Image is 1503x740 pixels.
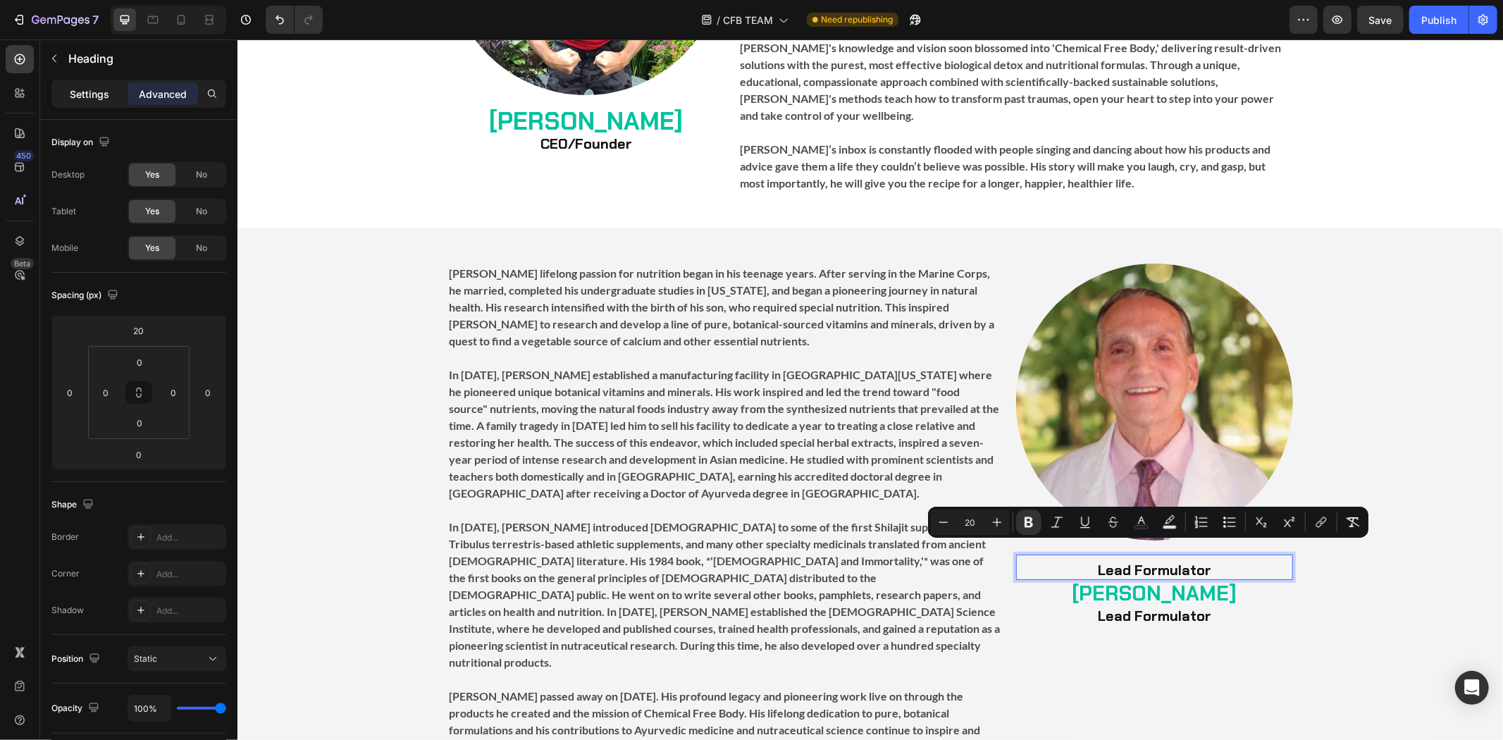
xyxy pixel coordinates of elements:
div: Beta [11,258,34,269]
strong: [PERSON_NAME] [834,541,999,567]
span: Save [1369,14,1392,26]
div: Undo/Redo [266,6,323,34]
strong: [PERSON_NAME] passed away on [DATE]. His profound legacy and pioneering work live on through the ... [211,650,743,714]
input: 0 [59,382,80,403]
span: Yes [145,242,159,254]
span: Need republishing [821,13,893,26]
div: Position [51,650,103,669]
input: 0px [95,382,116,403]
div: Opacity [51,699,102,718]
img: gempages_502151060622672926-3f525564-2525-4b58-af45-2475ea31d8ac.jpg [779,224,1056,501]
strong: [PERSON_NAME] [252,66,445,98]
span: No [196,242,207,254]
div: Add... [156,605,223,617]
h2: Rich Text Editor. Editing area: main [779,515,1056,541]
div: Add... [156,568,223,581]
div: Mobile [51,242,78,254]
button: Save [1357,6,1404,34]
span: / [717,13,720,27]
strong: [PERSON_NAME] lifelong passion for nutrition began in his teenage years. After serving in the Mar... [211,227,757,308]
strong: Lead Formulator [860,567,974,586]
input: Auto [128,696,171,721]
div: Add... [156,531,223,544]
strong: [PERSON_NAME]’s inbox is constantly flooded with people singing and dancing about how his product... [502,103,1033,150]
p: ⁠⁠⁠⁠⁠⁠⁠ [780,542,1054,585]
strong: Lead Formulator [860,522,974,540]
button: Static [128,646,226,672]
strong: In [DATE], [PERSON_NAME] introduced [DEMOGRAPHIC_DATA] to some of the first Shilajit supplements,... [211,481,762,629]
div: 450 [13,150,34,161]
span: No [196,168,207,181]
p: Heading [68,50,221,67]
div: Rich Text Editor. Editing area: main [210,224,765,717]
input: 0px [163,382,184,403]
p: Advanced [139,87,187,101]
strong: CEO/Founder [303,95,395,113]
div: Spacing (px) [51,286,121,305]
div: Shadow [51,604,84,617]
strong: [PERSON_NAME]'s knowledge and vision soon blossomed into 'Chemical Free Body,' delivering result-... [502,1,1044,82]
div: Border [51,531,79,543]
span: No [196,205,207,218]
input: 0 [197,382,218,403]
button: Publish [1409,6,1468,34]
span: Yes [145,168,159,181]
div: Corner [51,567,80,580]
span: Static [134,653,157,664]
div: Shape [51,495,97,514]
button: 7 [6,6,105,34]
span: CFB TEAM [723,13,773,27]
div: Desktop [51,168,85,181]
p: 7 [92,11,99,28]
div: Display on [51,133,113,152]
div: Tablet [51,205,76,218]
input: 20 [125,320,153,341]
div: Editor contextual toolbar [928,507,1368,538]
iframe: Design area [237,39,1503,740]
p: Settings [70,87,109,101]
strong: In [DATE], [PERSON_NAME] established a manufacturing facility in [GEOGRAPHIC_DATA][US_STATE] wher... [211,328,762,460]
div: Publish [1421,13,1456,27]
span: Yes [145,205,159,218]
input: 0px [125,352,154,373]
h2: Rich Text Editor. Editing area: main [779,541,1056,586]
div: Open Intercom Messenger [1455,671,1489,705]
input: 0 [125,444,153,465]
input: 0px [125,412,154,433]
